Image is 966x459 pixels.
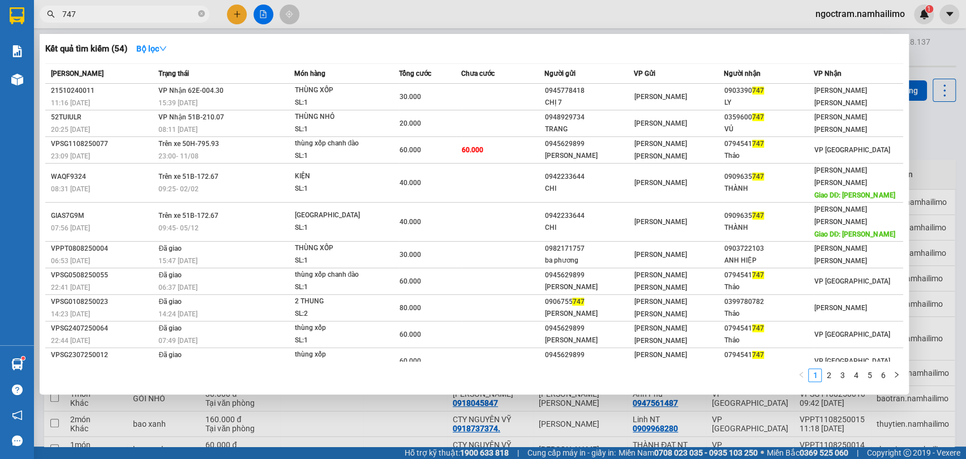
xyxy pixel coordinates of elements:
div: thùng xốp [294,349,379,361]
div: [PERSON_NAME] [544,361,633,373]
div: 0794541 [724,323,813,334]
span: 747 [752,87,764,95]
span: [PERSON_NAME] [PERSON_NAME] [634,298,687,318]
div: TRANG [544,123,633,135]
div: ANH HIỆP [724,255,813,267]
a: 4 [849,369,862,381]
span: notification [12,410,23,421]
span: Đã giao [158,244,182,252]
span: 80.000 [400,304,421,312]
span: 09:45 - 05/12 [158,224,199,232]
span: 60.000 [400,277,421,285]
span: 14:23 [DATE] [51,310,90,318]
div: THÙNG NHỎ [294,111,379,123]
div: SL: 1 [294,97,379,109]
span: [PERSON_NAME] [634,218,687,226]
span: [PERSON_NAME] [PERSON_NAME] [634,271,687,291]
span: [PERSON_NAME] [PERSON_NAME] [634,351,687,371]
span: VP Nhận 62E-004.30 [158,87,224,95]
div: SL: 1 [294,334,379,347]
span: 60.000 [400,146,421,154]
span: Đã giao [158,351,182,359]
div: thùng xốp [294,322,379,334]
div: 0794541 [724,349,813,361]
div: thùng xốp chanh đào [294,138,379,150]
div: SL: 1 [294,150,379,162]
span: [PERSON_NAME] [PERSON_NAME] [814,87,867,107]
span: Đã giao [158,271,182,279]
span: 15:47 [DATE] [158,257,198,265]
img: logo-vxr [10,7,24,24]
div: VPSG0508250055 [51,269,155,281]
span: 06:53 [DATE] [51,257,90,265]
div: Thảo [724,308,813,320]
div: 0945629899 [544,138,633,150]
span: 23:00 - 11/08 [158,152,199,160]
span: [PERSON_NAME] [PERSON_NAME] [814,166,867,187]
span: VP [GEOGRAPHIC_DATA] [814,357,890,365]
span: 22:41 [DATE] [51,284,90,291]
div: thùng xốp chanh đào [294,269,379,281]
span: Chưa cước [461,70,495,78]
span: Người nhận [724,70,761,78]
span: [PERSON_NAME] [634,93,687,101]
div: SL: 1 [294,183,379,195]
div: 21510240011 [51,85,155,97]
span: 23:09 [DATE] [51,152,90,160]
button: left [795,368,808,382]
div: 0948929734 [544,111,633,123]
span: Người gửi [544,70,575,78]
div: THÀNH [724,183,813,195]
span: 14:24 [DATE] [158,310,198,318]
div: WAQF9324 [51,171,155,183]
span: VP [GEOGRAPHIC_DATA] [814,277,890,285]
span: [PERSON_NAME] [PERSON_NAME] [814,205,867,226]
div: Thảo [724,334,813,346]
li: 2 [822,368,835,382]
div: 0903390 [724,85,813,97]
sup: 1 [22,357,25,360]
div: SL: 1 [294,255,379,267]
span: VP [GEOGRAPHIC_DATA] [814,331,890,338]
span: VP Nhận [814,70,842,78]
div: Thảo [724,361,813,373]
div: SL: 1 [294,361,379,374]
div: 52TUIULR [51,111,155,123]
div: Thảo [724,150,813,162]
div: 0909635 [724,210,813,222]
span: VP Gửi [634,70,655,78]
span: [PERSON_NAME] [634,251,687,259]
span: 747 [572,298,584,306]
span: [PERSON_NAME] [814,304,867,312]
li: 6 [876,368,890,382]
span: 20:25 [DATE] [51,126,90,134]
div: VPSG1108250077 [51,138,155,150]
div: [PERSON_NAME] [544,150,633,162]
span: question-circle [12,384,23,395]
span: Trạng thái [158,70,189,78]
span: [PERSON_NAME] [634,119,687,127]
li: 4 [849,368,862,382]
span: [PERSON_NAME] [PERSON_NAME] [634,140,687,160]
span: close-circle [198,9,205,20]
div: 0906755 [544,296,633,308]
span: [PERSON_NAME] [PERSON_NAME] [634,324,687,345]
span: 08:11 [DATE] [158,126,198,134]
span: Đã giao [158,298,182,306]
span: [PERSON_NAME] [PERSON_NAME] [814,113,867,134]
span: Tổng cước [399,70,431,78]
div: 0359600 [724,111,813,123]
span: message [12,435,23,446]
span: Món hàng [294,70,325,78]
span: 30.000 [400,251,421,259]
div: CHI [544,183,633,195]
span: 60.000 [462,146,483,154]
strong: Bộ lọc [136,44,167,53]
div: 0942233644 [544,171,633,183]
div: VPSG2307250012 [51,349,155,361]
a: 6 [877,369,889,381]
div: THÙNG XỐP [294,84,379,97]
li: 3 [835,368,849,382]
span: 11:16 [DATE] [51,99,90,107]
span: 07:56 [DATE] [51,224,90,232]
